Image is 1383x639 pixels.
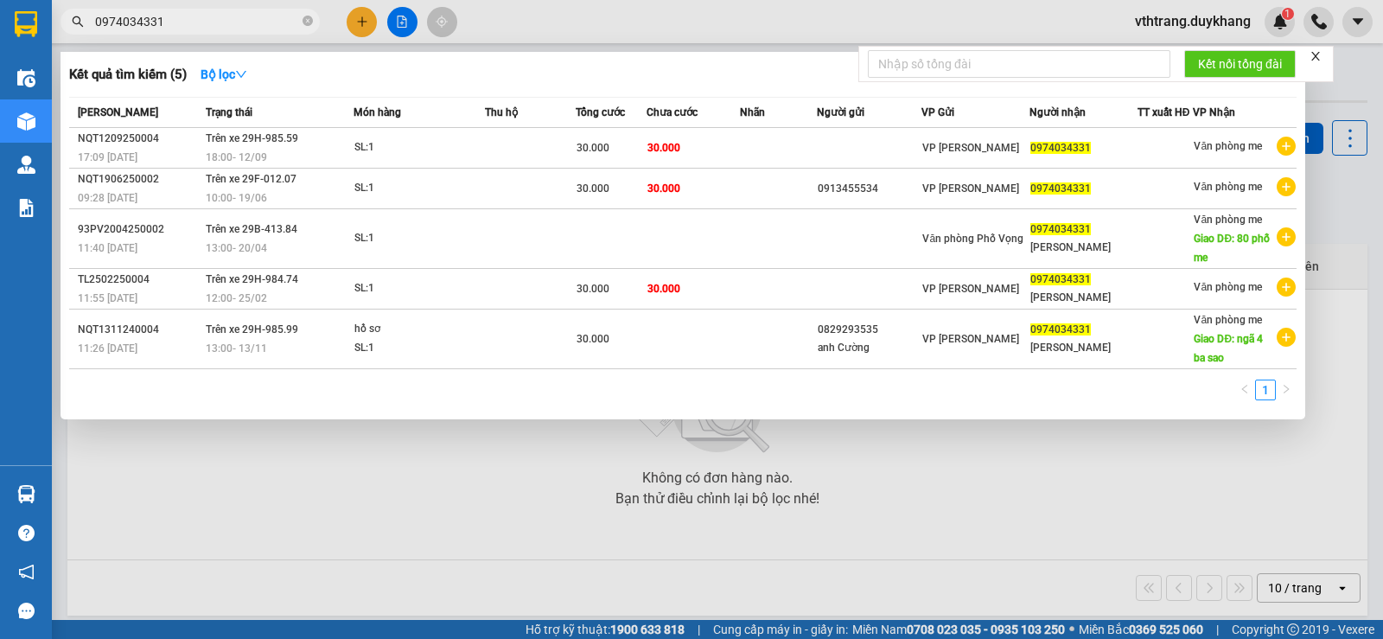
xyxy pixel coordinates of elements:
[303,14,313,30] span: close-circle
[1194,214,1262,226] span: Văn phòng me
[78,292,137,304] span: 11:55 [DATE]
[18,525,35,541] span: question-circle
[78,271,201,289] div: TL2502250004
[206,106,252,118] span: Trạng thái
[1255,380,1276,400] li: 1
[1194,233,1270,264] span: Giao DĐ: 80 phố me
[1234,380,1255,400] li: Previous Page
[1030,323,1091,335] span: 0974034331
[647,142,680,154] span: 30.000
[1193,106,1235,118] span: VP Nhận
[1277,227,1296,246] span: plus-circle
[78,106,158,118] span: [PERSON_NAME]
[95,12,299,31] input: Tìm tên, số ĐT hoặc mã đơn
[647,182,680,195] span: 30.000
[206,223,297,235] span: Trên xe 29B-413.84
[1277,328,1296,347] span: plus-circle
[1194,314,1262,326] span: Văn phòng me
[201,67,247,81] strong: Bộ lọc
[354,279,484,298] div: SL: 1
[1277,278,1296,297] span: plus-circle
[17,112,35,131] img: warehouse-icon
[1030,223,1091,235] span: 0974034331
[1194,181,1262,193] span: Văn phòng me
[78,192,137,204] span: 09:28 [DATE]
[1310,50,1322,62] span: close
[922,283,1019,295] span: VP [PERSON_NAME]
[78,130,201,148] div: NQT1209250004
[577,283,609,295] span: 30.000
[17,69,35,87] img: warehouse-icon
[206,173,296,185] span: Trên xe 29F-012.07
[922,182,1019,195] span: VP [PERSON_NAME]
[78,151,137,163] span: 17:09 [DATE]
[354,106,401,118] span: Món hàng
[1138,106,1190,118] span: TT xuất HĐ
[354,320,484,339] div: hồ sơ
[206,292,267,304] span: 12:00 - 25/02
[1256,380,1275,399] a: 1
[1194,281,1262,293] span: Văn phòng me
[206,342,267,355] span: 13:00 - 13/11
[17,199,35,217] img: solution-icon
[78,321,201,339] div: NQT1311240004
[1030,239,1137,257] div: [PERSON_NAME]
[18,564,35,580] span: notification
[1030,273,1091,285] span: 0974034331
[15,11,37,37] img: logo-vxr
[78,220,201,239] div: 93PV2004250002
[647,106,698,118] span: Chưa cước
[187,61,261,88] button: Bộ lọcdown
[1194,140,1262,152] span: Văn phòng me
[354,339,484,358] div: SL: 1
[1030,289,1137,307] div: [PERSON_NAME]
[817,106,864,118] span: Người gửi
[354,229,484,248] div: SL: 1
[1194,333,1263,364] span: Giao DĐ: ngã 4 ba sao
[1276,380,1297,400] button: right
[1184,50,1296,78] button: Kết nối tổng đài
[577,182,609,195] span: 30.000
[354,138,484,157] div: SL: 1
[1030,142,1091,154] span: 0974034331
[922,233,1023,245] span: Văn phòng Phố Vọng
[206,151,267,163] span: 18:00 - 12/09
[1030,339,1137,357] div: [PERSON_NAME]
[235,68,247,80] span: down
[206,273,298,285] span: Trên xe 29H-984.74
[206,242,267,254] span: 13:00 - 20/04
[78,242,137,254] span: 11:40 [DATE]
[17,156,35,174] img: warehouse-icon
[18,603,35,619] span: message
[1281,384,1291,394] span: right
[69,66,187,84] h3: Kết quả tìm kiếm ( 5 )
[206,192,267,204] span: 10:00 - 19/06
[818,180,921,198] div: 0913455534
[1198,54,1282,73] span: Kết nối tổng đài
[78,342,137,355] span: 11:26 [DATE]
[1277,137,1296,156] span: plus-circle
[206,132,298,144] span: Trên xe 29H-985.59
[647,283,680,295] span: 30.000
[1277,177,1296,196] span: plus-circle
[577,142,609,154] span: 30.000
[868,50,1170,78] input: Nhập số tổng đài
[576,106,625,118] span: Tổng cước
[1240,384,1250,394] span: left
[921,106,954,118] span: VP Gửi
[485,106,518,118] span: Thu hộ
[72,16,84,28] span: search
[818,339,921,357] div: anh Cường
[1029,106,1086,118] span: Người nhận
[818,321,921,339] div: 0829293535
[740,106,765,118] span: Nhãn
[303,16,313,26] span: close-circle
[922,142,1019,154] span: VP [PERSON_NAME]
[354,179,484,198] div: SL: 1
[78,170,201,189] div: NQT1906250002
[17,485,35,503] img: warehouse-icon
[922,333,1019,345] span: VP [PERSON_NAME]
[1030,182,1091,195] span: 0974034331
[206,323,298,335] span: Trên xe 29H-985.99
[1276,380,1297,400] li: Next Page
